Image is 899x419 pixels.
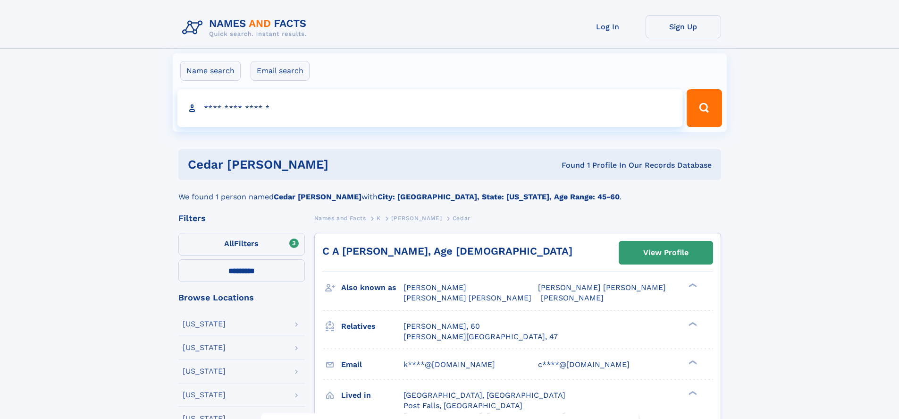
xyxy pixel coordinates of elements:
[570,15,646,38] a: Log In
[314,212,366,224] a: Names and Facts
[377,212,381,224] a: K
[178,293,305,302] div: Browse Locations
[391,215,442,222] span: [PERSON_NAME]
[188,159,445,171] h1: Cedar [PERSON_NAME]
[538,283,666,292] span: [PERSON_NAME] [PERSON_NAME]
[403,283,466,292] span: [PERSON_NAME]
[453,215,471,222] span: Cedar
[341,318,403,334] h3: Relatives
[180,61,241,81] label: Name search
[178,233,305,256] label: Filters
[403,293,531,302] span: [PERSON_NAME] [PERSON_NAME]
[183,344,226,351] div: [US_STATE]
[341,387,403,403] h3: Lived in
[224,239,234,248] span: All
[341,357,403,373] h3: Email
[403,401,522,410] span: Post Falls, [GEOGRAPHIC_DATA]
[686,390,697,396] div: ❯
[619,241,713,264] a: View Profile
[274,192,361,201] b: Cedar [PERSON_NAME]
[183,320,226,328] div: [US_STATE]
[403,332,558,342] a: [PERSON_NAME][GEOGRAPHIC_DATA], 47
[391,212,442,224] a: [PERSON_NAME]
[686,282,697,289] div: ❯
[686,321,697,327] div: ❯
[541,293,604,302] span: [PERSON_NAME]
[445,160,712,171] div: Found 1 Profile In Our Records Database
[377,215,381,222] span: K
[341,280,403,296] h3: Also known as
[178,180,721,203] div: We found 1 person named with .
[177,89,683,127] input: search input
[183,368,226,375] div: [US_STATE]
[378,192,620,201] b: City: [GEOGRAPHIC_DATA], State: [US_STATE], Age Range: 45-60
[178,15,314,41] img: Logo Names and Facts
[251,61,310,81] label: Email search
[687,89,722,127] button: Search Button
[403,391,565,400] span: [GEOGRAPHIC_DATA], [GEOGRAPHIC_DATA]
[686,359,697,365] div: ❯
[403,321,480,332] a: [PERSON_NAME], 60
[646,15,721,38] a: Sign Up
[178,214,305,222] div: Filters
[643,242,689,264] div: View Profile
[183,391,226,399] div: [US_STATE]
[322,245,572,257] a: C A [PERSON_NAME], Age [DEMOGRAPHIC_DATA]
